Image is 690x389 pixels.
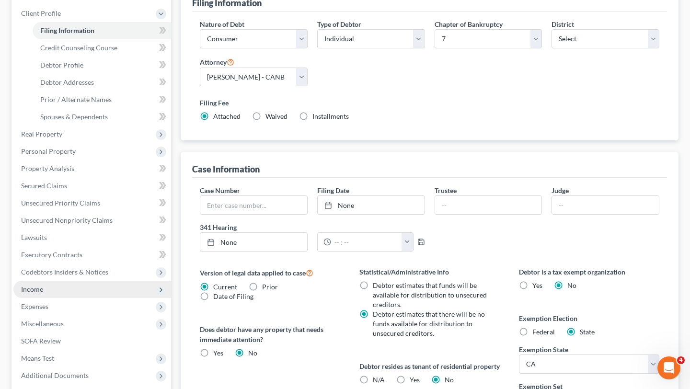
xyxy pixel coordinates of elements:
[318,196,425,214] a: None
[373,310,485,337] span: Debtor estimates that there will be no funds available for distribution to unsecured creditors.
[359,361,500,371] label: Debtor resides as tenant of residential property
[213,292,253,300] span: Date of Filing
[552,185,569,195] label: Judge
[13,177,171,194] a: Secured Claims
[532,328,555,336] span: Federal
[21,354,54,362] span: Means Test
[40,44,117,52] span: Credit Counseling Course
[317,19,361,29] label: Type of Debtor
[312,112,349,120] span: Installments
[21,233,47,241] span: Lawsuits
[200,196,307,214] input: Enter case number...
[40,113,108,121] span: Spouses & Dependents
[567,281,576,289] span: No
[213,349,223,357] span: Yes
[200,56,234,68] label: Attorney
[21,285,43,293] span: Income
[13,246,171,263] a: Executory Contracts
[21,130,62,138] span: Real Property
[519,344,568,355] label: Exemption State
[13,229,171,246] a: Lawsuits
[657,356,680,379] iframe: Intercom live chat
[40,95,112,103] span: Prior / Alternate Names
[33,22,171,39] a: Filing Information
[435,196,542,214] input: --
[445,376,454,384] span: No
[21,302,48,310] span: Expenses
[33,74,171,91] a: Debtor Addresses
[213,112,241,120] span: Attached
[435,185,457,195] label: Trustee
[40,26,94,34] span: Filing Information
[677,356,685,364] span: 4
[359,267,500,277] label: Statistical/Administrative Info
[33,39,171,57] a: Credit Counseling Course
[331,233,402,251] input: -- : --
[21,371,89,379] span: Additional Documents
[552,19,574,29] label: District
[21,251,82,259] span: Executory Contracts
[13,332,171,350] a: SOFA Review
[265,112,287,120] span: Waived
[13,160,171,177] a: Property Analysis
[40,61,83,69] span: Debtor Profile
[580,328,595,336] span: State
[13,212,171,229] a: Unsecured Nonpriority Claims
[519,267,659,277] label: Debtor is a tax exempt organization
[248,349,257,357] span: No
[262,283,278,291] span: Prior
[200,185,240,195] label: Case Number
[40,78,94,86] span: Debtor Addresses
[373,281,487,309] span: Debtor estimates that funds will be available for distribution to unsecured creditors.
[200,324,340,344] label: Does debtor have any property that needs immediate attention?
[21,147,76,155] span: Personal Property
[213,283,237,291] span: Current
[33,57,171,74] a: Debtor Profile
[192,163,260,175] div: Case Information
[33,108,171,126] a: Spouses & Dependents
[21,216,113,224] span: Unsecured Nonpriority Claims
[13,194,171,212] a: Unsecured Priority Claims
[33,91,171,108] a: Prior / Alternate Names
[195,222,430,232] label: 341 Hearing
[435,19,503,29] label: Chapter of Bankruptcy
[21,9,61,17] span: Client Profile
[519,313,659,323] label: Exemption Election
[21,164,74,172] span: Property Analysis
[200,98,659,108] label: Filing Fee
[200,233,307,251] a: None
[532,281,542,289] span: Yes
[200,267,340,278] label: Version of legal data applied to case
[21,199,100,207] span: Unsecured Priority Claims
[317,185,349,195] label: Filing Date
[21,268,108,276] span: Codebtors Insiders & Notices
[373,376,385,384] span: N/A
[21,337,61,345] span: SOFA Review
[410,376,420,384] span: Yes
[21,182,67,190] span: Secured Claims
[552,196,659,214] input: --
[200,19,244,29] label: Nature of Debt
[21,320,64,328] span: Miscellaneous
